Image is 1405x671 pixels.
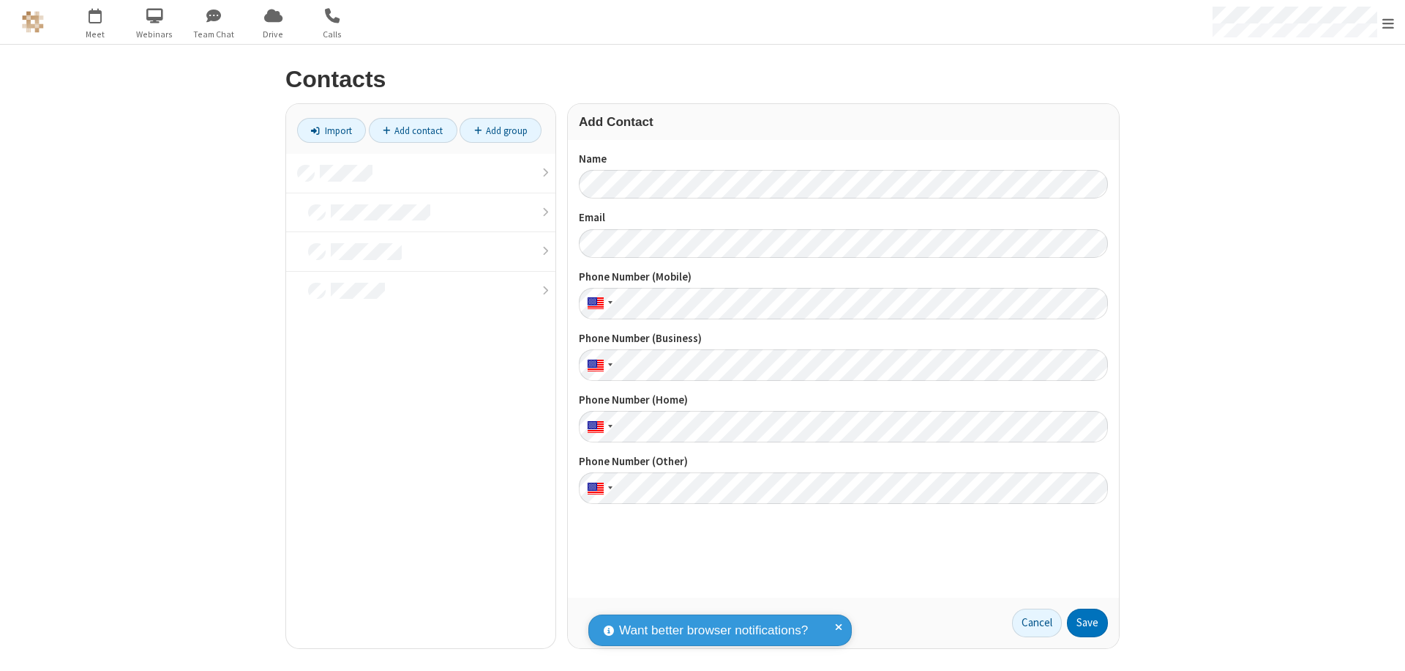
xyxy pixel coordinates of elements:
div: United States: + 1 [579,472,617,504]
a: Import [297,118,366,143]
span: Drive [246,28,301,41]
div: United States: + 1 [579,411,617,442]
label: Phone Number (Other) [579,453,1108,470]
iframe: Chat [1368,633,1394,661]
span: Webinars [127,28,182,41]
button: Save [1067,609,1108,638]
label: Phone Number (Business) [579,330,1108,347]
label: Email [579,210,1108,226]
label: Phone Number (Home) [579,392,1108,409]
img: QA Selenium DO NOT DELETE OR CHANGE [22,11,44,33]
div: United States: + 1 [579,288,617,319]
span: Meet [68,28,123,41]
h2: Contacts [285,67,1120,92]
a: Add contact [369,118,457,143]
div: United States: + 1 [579,349,617,381]
span: Team Chat [187,28,241,41]
span: Calls [305,28,360,41]
span: Want better browser notifications? [619,621,808,640]
a: Add group [460,118,542,143]
label: Phone Number (Mobile) [579,269,1108,286]
label: Name [579,151,1108,168]
h3: Add Contact [579,115,1108,129]
a: Cancel [1012,609,1062,638]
